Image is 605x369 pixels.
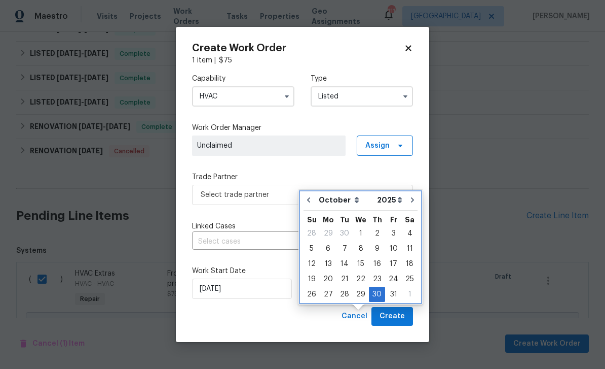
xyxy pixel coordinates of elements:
abbr: Wednesday [355,216,366,223]
div: Fri Oct 24 2025 [385,272,402,287]
div: Thu Oct 23 2025 [369,272,385,287]
div: 9 [369,242,385,256]
div: 30 [336,226,353,241]
div: Tue Sep 30 2025 [336,226,353,241]
div: Thu Oct 16 2025 [369,256,385,272]
div: Sat Oct 11 2025 [402,241,418,256]
div: Sun Oct 12 2025 [304,256,320,272]
button: Go to next month [405,190,420,210]
div: Sat Oct 04 2025 [402,226,418,241]
div: 25 [402,272,418,286]
div: 6 [320,242,336,256]
div: Fri Oct 10 2025 [385,241,402,256]
div: Tue Oct 14 2025 [336,256,353,272]
div: 29 [320,226,336,241]
div: Sun Oct 26 2025 [304,287,320,302]
div: Sat Oct 18 2025 [402,256,418,272]
div: Mon Sep 29 2025 [320,226,336,241]
button: Go to previous month [301,190,316,210]
div: 30 [369,287,385,301]
div: 11 [402,242,418,256]
input: Select cases [192,234,385,250]
span: Cancel [342,310,367,323]
div: Sun Sep 28 2025 [304,226,320,241]
span: Create [380,310,405,323]
div: Tue Oct 21 2025 [336,272,353,287]
input: M/D/YYYY [192,279,292,299]
div: Wed Oct 08 2025 [353,241,369,256]
div: 4 [402,226,418,241]
div: 17 [385,257,402,271]
div: Sun Oct 19 2025 [304,272,320,287]
div: 23 [369,272,385,286]
label: Type [311,74,413,84]
abbr: Friday [390,216,397,223]
div: 5 [304,242,320,256]
div: 2 [369,226,385,241]
div: 28 [304,226,320,241]
abbr: Thursday [372,216,382,223]
div: 28 [336,287,353,301]
div: 31 [385,287,402,301]
div: Thu Oct 30 2025 [369,287,385,302]
div: 18 [402,257,418,271]
div: 8 [353,242,369,256]
div: 15 [353,257,369,271]
input: Select... [192,86,294,107]
span: Linked Cases [192,221,236,231]
div: 29 [353,287,369,301]
abbr: Saturday [405,216,414,223]
div: 1 item | [192,55,413,65]
div: 24 [385,272,402,286]
abbr: Tuesday [340,216,349,223]
select: Year [374,192,405,208]
div: 19 [304,272,320,286]
label: Trade Partner [192,172,413,182]
div: Thu Oct 02 2025 [369,226,385,241]
div: 21 [336,272,353,286]
div: Wed Oct 15 2025 [353,256,369,272]
div: Fri Oct 03 2025 [385,226,402,241]
label: Work Order Manager [192,123,413,133]
label: Capability [192,74,294,84]
div: 1 [402,287,418,301]
div: Fri Oct 17 2025 [385,256,402,272]
div: 3 [385,226,402,241]
div: Wed Oct 01 2025 [353,226,369,241]
div: Mon Oct 06 2025 [320,241,336,256]
div: 22 [353,272,369,286]
div: 14 [336,257,353,271]
div: Fri Oct 31 2025 [385,287,402,302]
button: Show options [399,90,411,103]
div: Tue Oct 28 2025 [336,287,353,302]
div: Wed Oct 29 2025 [353,287,369,302]
div: Sun Oct 05 2025 [304,241,320,256]
div: Wed Oct 22 2025 [353,272,369,287]
label: Work Start Date [192,266,294,276]
div: Thu Oct 09 2025 [369,241,385,256]
div: Mon Oct 13 2025 [320,256,336,272]
button: Show options [281,90,293,103]
div: 7 [336,242,353,256]
div: 27 [320,287,336,301]
div: Sat Oct 25 2025 [402,272,418,287]
div: 10 [385,242,402,256]
input: Select... [311,86,413,107]
span: Unclaimed [197,141,341,151]
h2: Create Work Order [192,43,404,53]
div: Mon Oct 20 2025 [320,272,336,287]
div: Tue Oct 07 2025 [336,241,353,256]
span: Assign [365,141,390,151]
div: 12 [304,257,320,271]
div: 26 [304,287,320,301]
div: 20 [320,272,336,286]
div: 16 [369,257,385,271]
div: Sat Nov 01 2025 [402,287,418,302]
div: 13 [320,257,336,271]
div: Mon Oct 27 2025 [320,287,336,302]
span: $ 75 [219,57,232,64]
button: Create [371,307,413,326]
abbr: Sunday [307,216,317,223]
span: Select trade partner [201,190,390,200]
button: Cancel [337,307,371,326]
